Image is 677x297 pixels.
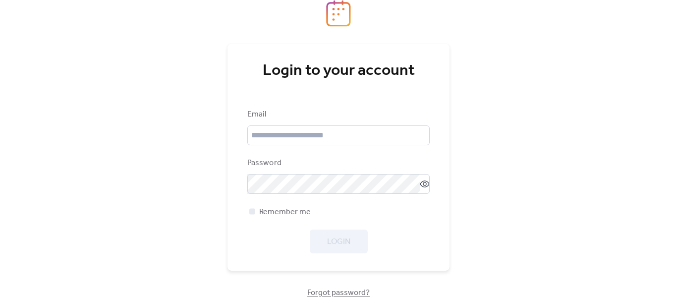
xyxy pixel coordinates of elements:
div: Password [247,157,428,169]
span: Remember me [259,206,311,218]
a: Forgot password? [307,290,370,296]
div: Email [247,109,428,120]
div: Login to your account [247,61,430,81]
